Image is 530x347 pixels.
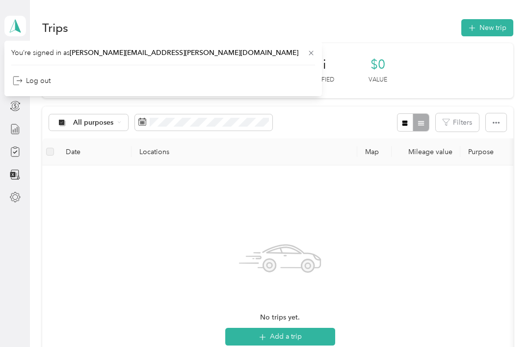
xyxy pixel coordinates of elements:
th: Date [58,138,132,165]
span: $0 [371,57,385,73]
iframe: Everlance-gr Chat Button Frame [475,292,530,347]
span: [PERSON_NAME][EMAIL_ADDRESS][PERSON_NAME][DOMAIN_NAME] [70,49,298,57]
span: All purposes [73,119,114,126]
button: Filters [436,113,479,132]
p: Value [369,76,387,84]
span: You’re signed in as [11,48,315,58]
button: Add a trip [225,328,335,346]
th: Mileage value [392,138,460,165]
button: New trip [461,19,513,36]
div: Log out [13,76,51,86]
th: Map [357,138,392,165]
span: No trips yet. [260,312,300,323]
h1: Trips [42,23,68,33]
th: Locations [132,138,357,165]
